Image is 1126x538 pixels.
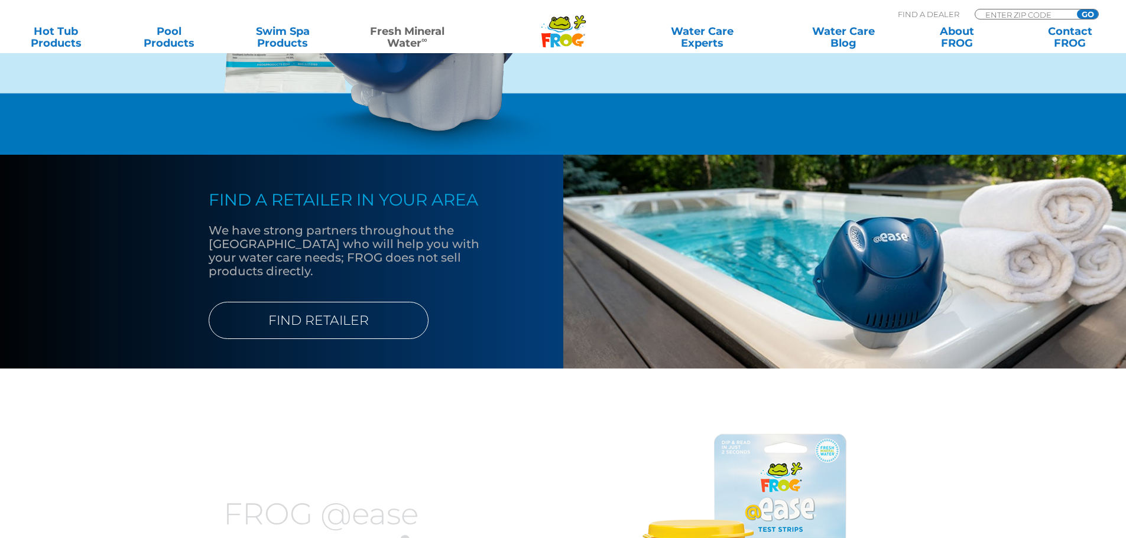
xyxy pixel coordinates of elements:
[223,498,563,530] h3: FROG @ease
[984,9,1064,19] input: Zip Code Form
[631,25,774,49] a: Water CareExperts
[421,35,427,44] sup: ∞
[352,25,462,49] a: Fresh MineralWater∞
[209,302,429,339] a: FIND RETAILER
[125,25,213,49] a: PoolProducts
[1077,9,1098,19] input: GO
[209,224,504,278] p: We have strong partners throughout the [GEOGRAPHIC_DATA] who will help you with your water care n...
[209,190,504,209] h4: FIND A RETAILER IN YOUR AREA
[239,25,327,49] a: Swim SpaProducts
[799,25,887,49] a: Water CareBlog
[12,25,100,49] a: Hot TubProducts
[898,9,959,19] p: Find A Dealer
[1026,25,1114,49] a: ContactFROG
[913,25,1001,49] a: AboutFROG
